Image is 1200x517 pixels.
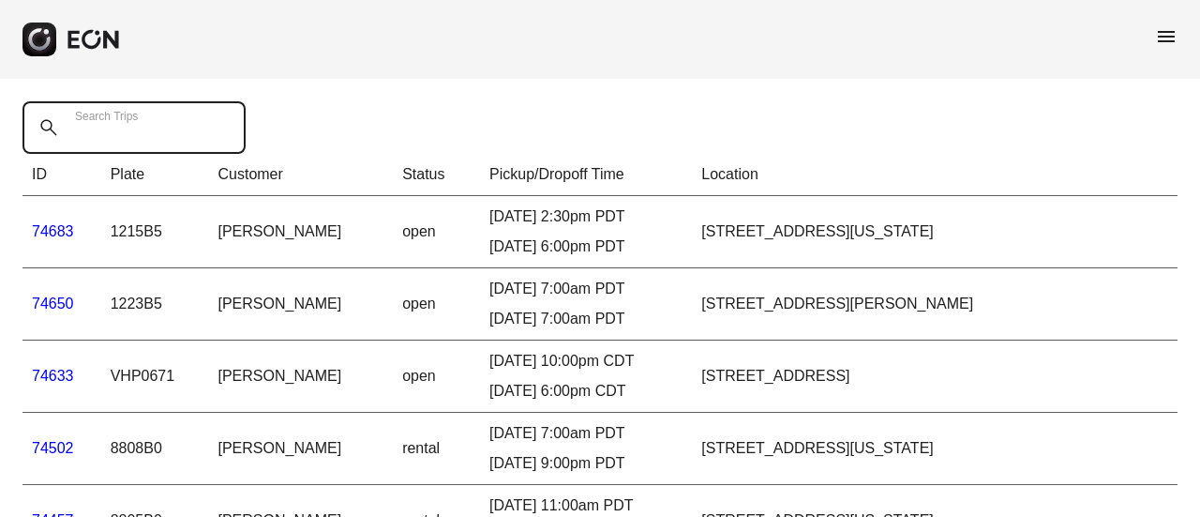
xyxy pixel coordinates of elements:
th: Customer [208,154,393,196]
div: [DATE] 2:30pm PDT [489,205,682,228]
a: 74650 [32,296,74,312]
td: [PERSON_NAME] [208,268,393,341]
td: [PERSON_NAME] [208,413,393,485]
th: Pickup/Dropoff Time [480,154,692,196]
td: [STREET_ADDRESS][US_STATE] [692,413,1177,485]
td: rental [393,413,480,485]
td: 1215B5 [101,196,209,268]
div: [DATE] 6:00pm PDT [489,236,682,258]
a: 74633 [32,368,74,384]
td: [STREET_ADDRESS][PERSON_NAME] [692,268,1177,341]
div: [DATE] 7:00am PDT [489,422,682,445]
div: [DATE] 11:00am PDT [489,494,682,517]
td: open [393,268,480,341]
td: [PERSON_NAME] [208,341,393,413]
div: [DATE] 6:00pm CDT [489,380,682,403]
td: [PERSON_NAME] [208,196,393,268]
label: Search Trips [75,109,138,124]
th: Plate [101,154,209,196]
td: [STREET_ADDRESS][US_STATE] [692,196,1177,268]
a: 74683 [32,223,74,239]
th: Status [393,154,480,196]
span: menu [1155,25,1177,48]
td: [STREET_ADDRESS] [692,341,1177,413]
div: [DATE] 10:00pm CDT [489,350,682,373]
td: 1223B5 [101,268,209,341]
th: Location [692,154,1177,196]
a: 74502 [32,440,74,456]
td: open [393,196,480,268]
td: open [393,341,480,413]
div: [DATE] 9:00pm PDT [489,452,682,475]
td: VHP0671 [101,341,209,413]
th: ID [22,154,101,196]
td: 8808B0 [101,413,209,485]
div: [DATE] 7:00am PDT [489,308,682,330]
div: [DATE] 7:00am PDT [489,278,682,300]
